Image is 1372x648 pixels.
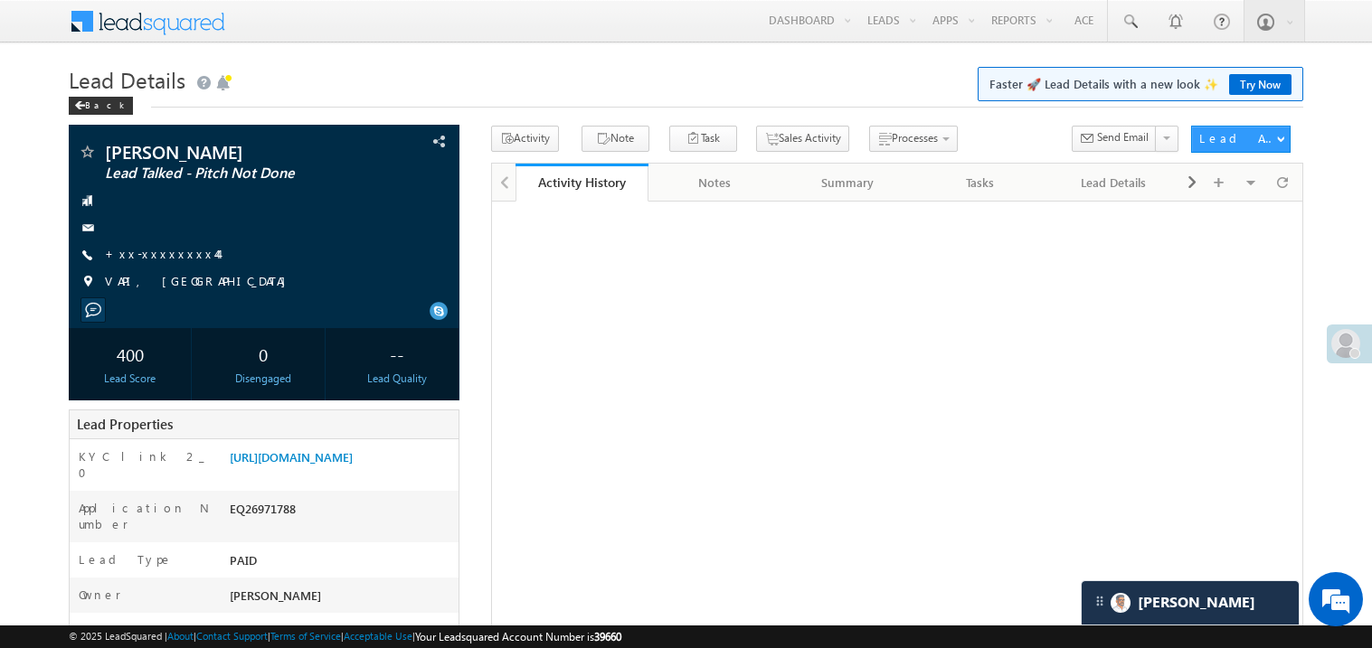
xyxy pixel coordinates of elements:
button: Task [669,126,737,152]
div: Lead Score [73,371,187,387]
div: Tasks [929,172,1031,193]
div: Notes [663,172,765,193]
a: Tasks [914,164,1047,202]
a: +xx-xxxxxxxx44 [105,246,218,261]
span: Lead Details [69,65,185,94]
img: carter-drag [1093,594,1107,608]
a: Acceptable Use [344,630,412,642]
button: Processes [869,126,958,152]
div: Back [69,97,133,115]
button: Lead Actions [1191,126,1291,153]
label: Lead Type [79,551,173,568]
div: Lead Details [1062,172,1164,193]
a: Notes [648,164,781,202]
span: Carter [1138,594,1255,611]
a: [URL][DOMAIN_NAME] [230,449,353,465]
span: VAPI, [GEOGRAPHIC_DATA] [105,273,295,291]
a: Contact Support [196,630,268,642]
span: Your Leadsquared Account Number is [415,630,621,643]
div: Activity History [529,174,635,191]
a: Lead Details [1047,164,1180,202]
button: Sales Activity [756,126,849,152]
a: Activity History [516,164,648,202]
span: Faster 🚀 Lead Details with a new look ✨ [989,75,1292,93]
span: © 2025 LeadSquared | | | | | [69,628,621,645]
button: Activity [491,126,559,152]
span: Processes [892,131,938,145]
span: Send Email [1097,129,1149,146]
button: Note [582,126,649,152]
div: Summary [796,172,898,193]
a: Terms of Service [270,630,341,642]
div: 400 [73,337,187,371]
label: Application Number [79,500,211,532]
span: [PERSON_NAME] [230,587,321,603]
a: Back [69,96,142,111]
label: KYC link 2_0 [79,448,211,481]
div: -- [340,337,454,371]
img: Carter [1111,593,1131,613]
div: PAID [225,551,459,577]
span: Lead Properties [77,415,173,433]
a: About [167,630,194,642]
div: 0 [206,337,320,371]
button: Send Email [1072,126,1157,152]
span: Lead Talked - Pitch Not Done [105,164,347,183]
a: Try Now [1229,74,1292,95]
div: Lead Actions [1199,130,1276,146]
div: Disengaged [206,371,320,387]
span: 39660 [594,630,621,643]
label: Owner [79,587,121,603]
div: carter-dragCarter[PERSON_NAME] [1081,580,1300,625]
div: Lead Quality [340,371,454,387]
div: EQ26971788 [225,500,459,525]
span: [PERSON_NAME] [105,143,347,161]
a: Summary [781,164,914,202]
